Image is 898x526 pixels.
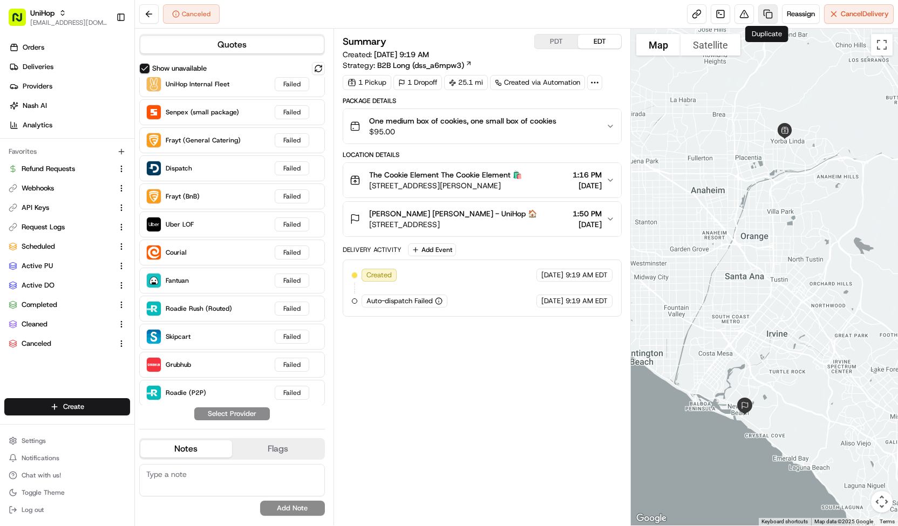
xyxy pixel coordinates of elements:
a: Webhooks [9,183,113,193]
a: Nash AI [4,97,134,114]
span: Providers [23,81,52,91]
button: Create [4,398,130,415]
span: Cancel Delivery [841,9,889,19]
img: Senpex (small package) [147,105,161,119]
span: API Keys [22,203,49,213]
button: UniHop [30,8,55,18]
button: Notifications [4,450,130,466]
a: Orders [4,39,134,56]
a: Completed [9,300,113,310]
button: CancelDelivery [824,4,894,24]
img: 1736555255976-a54dd68f-1ca7-489b-9aae-adbdc363a1c4 [11,103,30,122]
button: Settings [4,433,130,448]
div: Duplicate [745,26,788,42]
span: [DATE] 9:19 AM [374,50,429,59]
span: Analytics [23,120,52,130]
span: Webhooks [22,183,54,193]
a: Terms [880,518,895,524]
div: Package Details [343,97,622,105]
button: Flags [232,440,324,457]
span: Settings [22,436,46,445]
img: Nash [11,10,32,32]
span: Canceled [22,339,51,349]
div: Favorites [4,143,130,160]
div: Failed [275,77,309,91]
span: The Cookie Element The Cookie Element 🛍️ [369,169,522,180]
button: UniHop[EMAIL_ADDRESS][DOMAIN_NAME] [4,4,112,30]
span: Completed [22,300,57,310]
label: Show unavailable [152,64,207,73]
span: Created [366,270,392,280]
a: Created via Automation [490,75,585,90]
span: Courial [166,248,187,257]
p: Welcome 👋 [11,43,196,60]
a: Request Logs [9,222,113,232]
button: PDT [535,35,578,49]
button: Active DO [4,277,130,294]
span: $95.00 [369,126,556,137]
a: 💻API Documentation [87,152,178,171]
div: Location Details [343,151,622,159]
span: Create [63,402,84,412]
button: Show satellite imagery [681,34,740,56]
span: Deliveries [23,62,53,72]
span: Map data ©2025 Google [814,518,873,524]
button: Map camera controls [871,491,893,513]
a: Refund Requests [9,164,113,174]
button: Log out [4,502,130,517]
span: Skipcart [166,332,191,341]
span: Created: [343,49,429,60]
img: UniHop Internal Fleet [147,77,161,91]
div: 📗 [11,157,19,166]
span: Dispatch [166,164,192,173]
button: Canceled [163,4,220,24]
h3: Summary [343,37,386,46]
span: [PERSON_NAME] [PERSON_NAME] - UniHop 🏠 [369,208,537,219]
button: One medium box of cookies, one small box of cookies$95.00 [343,109,621,144]
div: Failed [275,386,309,400]
span: B2B Long (dss_a6mpw3) [377,60,464,71]
a: B2B Long (dss_a6mpw3) [377,60,472,71]
div: 1 Dropoff [393,75,442,90]
span: Nash AI [23,101,47,111]
button: Quotes [140,36,324,53]
span: Chat with us! [22,471,61,480]
div: Failed [275,330,309,344]
a: Scheduled [9,242,113,251]
span: Orders [23,43,44,52]
div: Failed [275,302,309,316]
a: Deliveries [4,58,134,76]
span: Fantuan [166,276,189,285]
button: Canceled [4,335,130,352]
span: Refund Requests [22,164,75,174]
span: Active DO [22,281,55,290]
a: API Keys [9,203,113,213]
span: API Documentation [102,156,173,167]
div: Failed [275,105,309,119]
a: Canceled [9,339,113,349]
span: Active PU [22,261,53,271]
img: Frayt (BnB) [147,189,161,203]
img: Frayt (General Catering) [147,133,161,147]
span: Roadie Rush (Routed) [166,304,232,313]
button: API Keys [4,199,130,216]
span: Grubhub [166,360,191,369]
a: Cleaned [9,319,113,329]
div: Strategy: [343,60,472,71]
span: Auto-dispatch Failed [366,296,433,306]
img: Roadie (P2P) [147,386,161,400]
img: Courial [147,245,161,259]
button: Toggle fullscreen view [871,34,893,56]
span: Cleaned [22,319,47,329]
span: Senpex (small package) [166,108,239,117]
span: 9:19 AM EDT [566,270,608,280]
button: [PERSON_NAME] [PERSON_NAME] - UniHop 🏠[STREET_ADDRESS]1:50 PM[DATE] [343,202,621,236]
a: Analytics [4,117,134,134]
button: Notes [140,440,232,457]
button: [EMAIL_ADDRESS][DOMAIN_NAME] [30,18,107,27]
span: [DATE] [573,219,602,230]
button: Add Event [408,243,456,256]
